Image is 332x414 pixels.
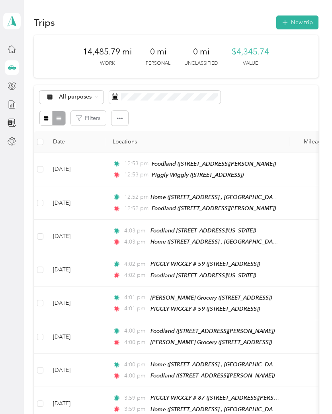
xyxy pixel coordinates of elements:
[124,405,147,414] span: 3:59 pm
[83,46,132,57] span: 14,485.79 mi
[193,46,209,57] span: 0 mi
[124,170,148,179] span: 12:53 pm
[47,287,106,320] td: [DATE]
[47,354,106,387] td: [DATE]
[124,226,147,235] span: 4:03 pm
[47,253,106,286] td: [DATE]
[150,46,166,57] span: 0 mi
[150,306,260,312] span: PIGGLY WIGGLY # 59 ([STREET_ADDRESS])
[150,372,275,379] span: Foodland ([STREET_ADDRESS][PERSON_NAME])
[124,159,148,168] span: 12:53 pm
[47,320,106,354] td: [DATE]
[34,18,55,27] h1: Trips
[124,260,147,269] span: 4:02 pm
[184,60,218,67] p: Unclassified
[124,371,147,380] span: 4:00 pm
[232,46,269,57] span: $4,345.74
[124,394,147,402] span: 3:59 pm
[150,272,256,279] span: Foodland [STREET_ADDRESS][US_STATE])
[106,131,289,153] th: Locations
[124,304,147,313] span: 4:01 pm
[276,15,318,29] button: New trip
[243,60,258,67] p: Value
[124,238,147,246] span: 4:03 pm
[100,60,115,67] p: Work
[152,161,276,167] span: Foodland ([STREET_ADDRESS][PERSON_NAME])
[146,60,170,67] p: Personal
[150,328,275,334] span: Foodland ([STREET_ADDRESS][PERSON_NAME])
[124,327,147,335] span: 4:00 pm
[152,205,276,211] span: Foodland ([STREET_ADDRESS][PERSON_NAME])
[124,360,147,369] span: 4:00 pm
[124,193,147,201] span: 12:52 pm
[47,186,106,220] td: [DATE]
[124,293,147,302] span: 4:01 pm
[47,220,106,253] td: [DATE]
[124,338,147,347] span: 4:00 pm
[150,227,256,234] span: Foodland [STREET_ADDRESS][US_STATE])
[47,131,106,153] th: Date
[47,153,106,186] td: [DATE]
[59,94,92,100] span: All purposes
[150,261,260,267] span: PIGGLY WIGGLY # 59 ([STREET_ADDRESS])
[71,111,106,126] button: Filters
[152,172,244,178] span: Piggly Wiggly ([STREET_ADDRESS])
[150,339,272,345] span: [PERSON_NAME] Grocery ([STREET_ADDRESS])
[124,204,148,213] span: 12:52 pm
[150,294,272,301] span: [PERSON_NAME] Grocery ([STREET_ADDRESS])
[124,271,147,280] span: 4:02 pm
[287,370,332,414] iframe: Everlance-gr Chat Button Frame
